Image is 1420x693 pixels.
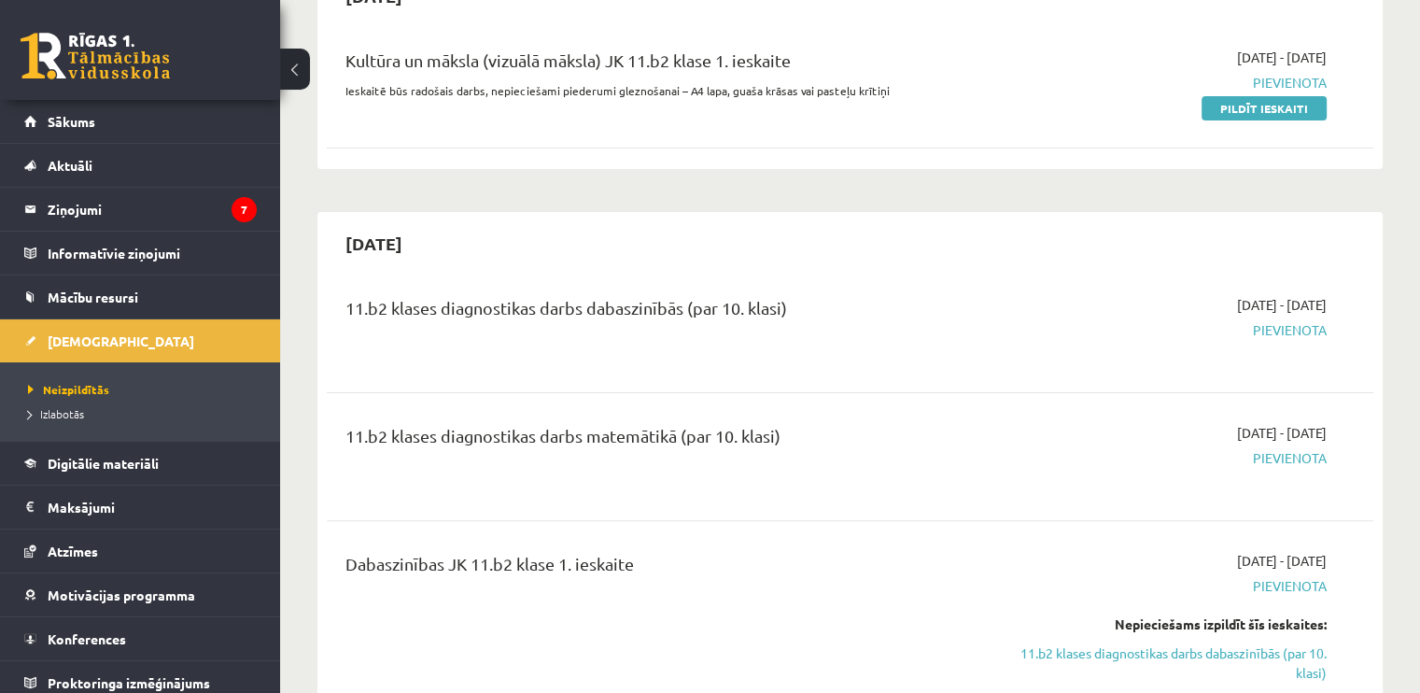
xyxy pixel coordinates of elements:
i: 7 [232,197,257,222]
a: Neizpildītās [28,381,261,398]
legend: Ziņojumi [48,188,257,231]
a: 11.b2 klases diagnostikas darbs dabaszinībās (par 10. klasi) [1019,643,1327,683]
a: Motivācijas programma [24,573,257,616]
a: Informatīvie ziņojumi [24,232,257,275]
a: Rīgas 1. Tālmācības vidusskola [21,33,170,79]
p: Ieskaitē būs radošais darbs, nepieciešami piederumi gleznošanai – A4 lapa, guaša krāsas vai paste... [345,82,991,99]
a: Aktuāli [24,144,257,187]
span: Atzīmes [48,543,98,559]
legend: Informatīvie ziņojumi [48,232,257,275]
span: [DATE] - [DATE] [1237,48,1327,67]
span: [DATE] - [DATE] [1237,423,1327,443]
span: Pievienota [1019,448,1327,468]
a: [DEMOGRAPHIC_DATA] [24,319,257,362]
div: Nepieciešams izpildīt šīs ieskaites: [1019,615,1327,634]
div: Dabaszinības JK 11.b2 klase 1. ieskaite [345,551,991,586]
a: Sākums [24,100,257,143]
span: Mācību resursi [48,289,138,305]
span: Motivācijas programma [48,587,195,603]
a: Izlabotās [28,405,261,422]
h2: [DATE] [327,221,421,265]
a: Atzīmes [24,530,257,573]
span: Aktuāli [48,157,92,174]
a: Pildīt ieskaiti [1202,96,1327,120]
span: [DATE] - [DATE] [1237,295,1327,315]
span: [DEMOGRAPHIC_DATA] [48,332,194,349]
a: Ziņojumi7 [24,188,257,231]
div: Kultūra un māksla (vizuālā māksla) JK 11.b2 klase 1. ieskaite [345,48,991,82]
a: Digitālie materiāli [24,442,257,485]
div: 11.b2 klases diagnostikas darbs dabaszinībās (par 10. klasi) [345,295,991,330]
legend: Maksājumi [48,486,257,529]
span: Proktoringa izmēģinājums [48,674,210,691]
span: Neizpildītās [28,382,109,397]
span: [DATE] - [DATE] [1237,551,1327,571]
span: Sākums [48,113,95,130]
a: Mācību resursi [24,276,257,318]
span: Konferences [48,630,126,647]
span: Pievienota [1019,73,1327,92]
div: 11.b2 klases diagnostikas darbs matemātikā (par 10. klasi) [345,423,991,458]
a: Maksājumi [24,486,257,529]
span: Izlabotās [28,406,84,421]
a: Konferences [24,617,257,660]
span: Pievienota [1019,576,1327,596]
span: Pievienota [1019,320,1327,340]
span: Digitālie materiāli [48,455,159,472]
